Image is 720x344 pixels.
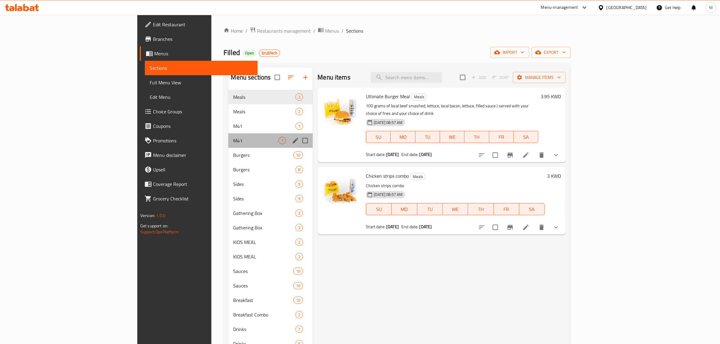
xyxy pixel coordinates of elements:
span: Gathering Box [233,224,295,231]
span: Burgers [233,166,295,173]
span: [DATE] 08:57 AM [371,192,405,197]
li: / [313,27,315,34]
span: Restaurants management [257,27,311,34]
span: Breakfast Combo [233,311,295,318]
button: FR [494,203,519,215]
a: Sections [145,61,258,75]
span: Ultimate Burger Meal [366,92,410,101]
div: items [295,93,303,101]
div: items [295,166,303,173]
div: Burgers8 [228,162,313,177]
span: 10 [294,297,303,303]
div: Breakfast Combo2 [228,307,313,322]
span: 10 [294,283,303,289]
button: SA [514,131,538,143]
span: End date: [401,223,418,231]
span: 10 [294,152,303,158]
div: items [295,326,303,333]
button: Branch-specific-item [503,220,517,235]
a: Coverage Report [140,177,258,191]
button: MO [392,203,417,215]
span: [DATE] 08:57 AM [371,120,405,125]
button: MO [391,131,415,143]
span: 2 [296,312,303,318]
span: KIDS MEAL [233,239,295,246]
span: FR [496,205,517,214]
a: Menu disclaimer [140,148,258,162]
a: Upsell [140,162,258,177]
span: Upsell [153,166,253,173]
div: items [295,224,303,231]
button: WE [443,203,468,215]
div: items [295,311,303,318]
div: Drinks [233,326,295,333]
span: 10 [294,268,303,274]
span: End date: [401,151,418,158]
div: items [295,239,303,246]
span: 1 [296,123,303,129]
span: Grocery Checklist [153,195,253,202]
div: Burgers10 [228,148,313,162]
span: Select to update [489,149,502,161]
span: Breakfast [233,297,293,304]
span: Get support on: [140,222,168,230]
span: 2 [296,109,303,115]
button: TH [464,131,489,143]
span: Sauces [233,282,293,289]
span: Sections [150,64,253,72]
div: Sauces10 [228,264,313,278]
div: [GEOGRAPHIC_DATA] [607,4,647,11]
span: M [709,4,713,11]
a: Edit menu item [522,151,529,159]
button: TH [468,203,494,215]
button: Branch-specific-item [503,148,517,162]
a: Menus [140,46,258,61]
button: SA [519,203,545,215]
button: TU [415,131,440,143]
div: items [295,253,303,260]
span: TH [467,133,487,141]
li: / [341,27,344,34]
span: Add item [469,73,488,82]
a: Coupons [140,119,258,133]
a: Support.OpsPlatform [140,228,179,236]
div: Meals2 [228,104,313,119]
span: M41 [233,137,279,144]
span: Gathering Box [233,209,295,217]
svg: Show Choices [552,151,560,159]
span: TH [471,205,491,214]
span: 1 [279,138,286,144]
div: Sides9 [228,177,313,191]
a: Restaurants management [250,27,311,35]
span: Select all sections [271,71,284,84]
div: Sauces10 [228,278,313,293]
a: Menus [318,27,339,35]
button: TU [417,203,443,215]
span: 3 [296,210,303,216]
div: items [293,151,303,159]
a: Full Menu View [145,75,258,90]
div: Meals [411,93,427,101]
h6: 3 KWD [547,172,561,180]
div: M41 [233,122,295,130]
span: 3 [296,225,303,231]
span: Burgers [233,151,293,159]
span: FR [492,133,511,141]
div: items [295,122,303,130]
button: FR [489,131,514,143]
button: delete [534,148,549,162]
span: Start date: [366,151,385,158]
span: Sides [233,180,295,188]
button: SU [366,203,392,215]
a: Branches [140,32,258,46]
div: items [293,297,303,304]
img: Chicken strips combo [322,172,361,210]
button: import [490,47,529,58]
a: Edit menu item [522,224,529,231]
